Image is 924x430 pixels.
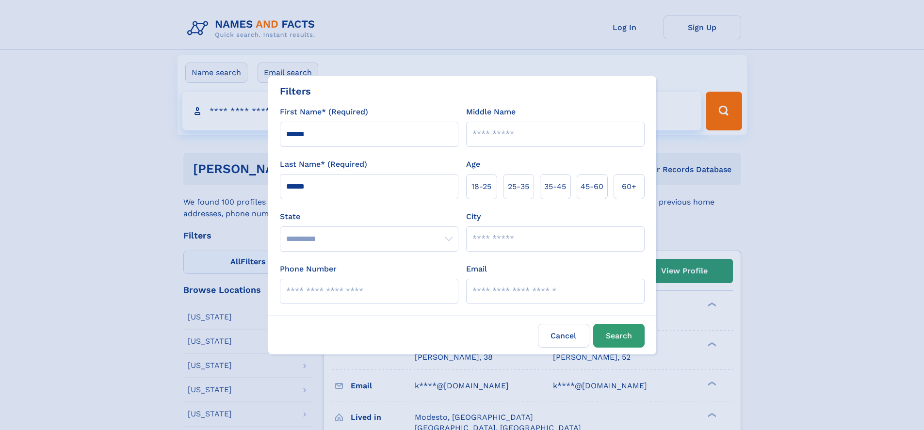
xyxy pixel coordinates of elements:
[466,211,481,223] label: City
[593,324,645,348] button: Search
[466,263,487,275] label: Email
[544,181,566,192] span: 35‑45
[471,181,491,192] span: 18‑25
[280,84,311,98] div: Filters
[581,181,603,192] span: 45‑60
[622,181,636,192] span: 60+
[280,159,367,170] label: Last Name* (Required)
[280,263,337,275] label: Phone Number
[280,106,368,118] label: First Name* (Required)
[508,181,529,192] span: 25‑35
[466,106,516,118] label: Middle Name
[538,324,589,348] label: Cancel
[466,159,480,170] label: Age
[280,211,458,223] label: State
